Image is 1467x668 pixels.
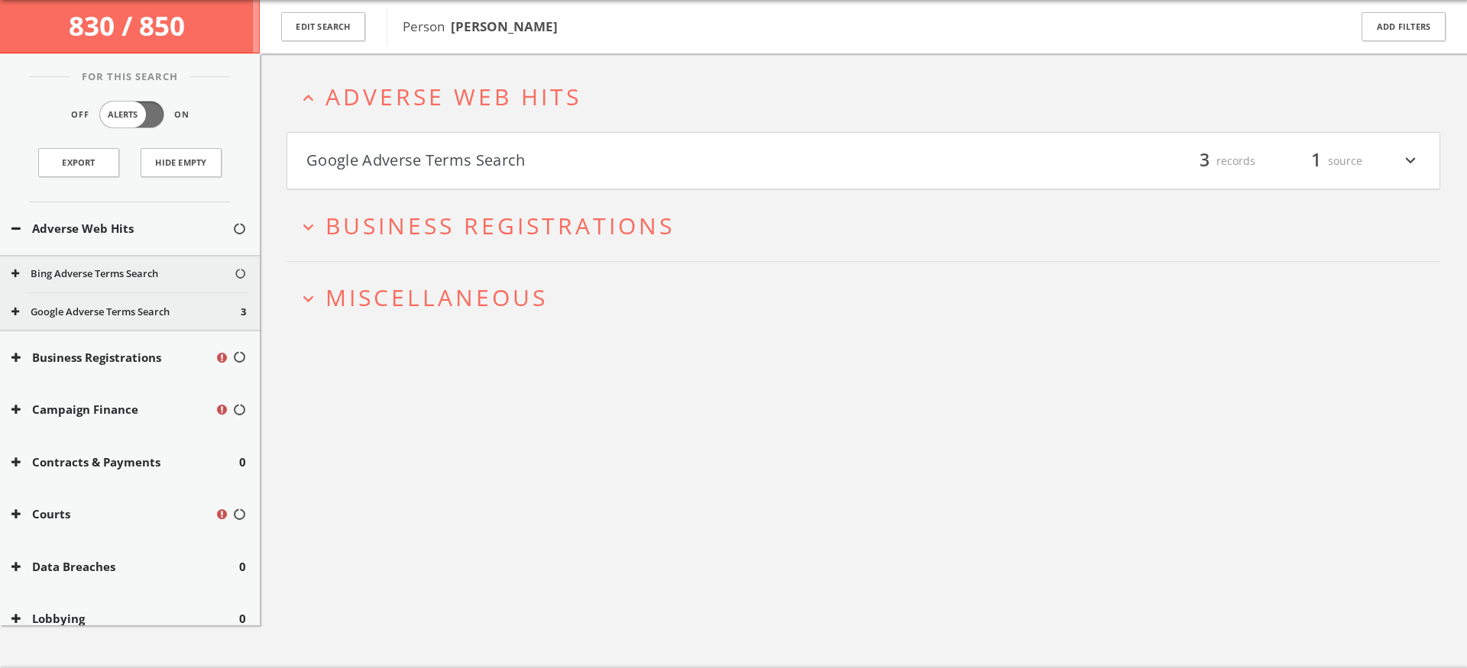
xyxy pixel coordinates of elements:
[11,349,215,366] button: Business Registrations
[11,402,215,419] button: Campaign Finance
[1164,148,1255,174] div: records
[1401,148,1420,174] i: expand_more
[1362,12,1446,42] button: Add Filters
[11,266,234,282] button: Bing Adverse Terms Search
[298,84,1440,109] button: expand_lessAdverse Web Hits
[1271,148,1362,174] div: source
[11,506,215,524] button: Courts
[71,109,89,122] span: Off
[239,558,246,576] span: 0
[298,213,1440,238] button: expand_moreBusiness Registrations
[38,148,119,177] a: Export
[1193,147,1216,174] span: 3
[325,210,675,241] span: Business Registrations
[281,12,365,42] button: Edit Search
[11,453,239,471] button: Contracts & Payments
[451,18,558,35] b: [PERSON_NAME]
[174,109,189,122] span: On
[11,305,241,321] button: Google Adverse Terms Search
[239,611,246,628] span: 0
[298,88,319,108] i: expand_less
[298,217,319,237] i: expand_more
[70,69,189,85] span: For This Search
[11,221,232,238] button: Adverse Web Hits
[69,8,191,44] span: 830 / 850
[11,611,239,628] button: Lobbying
[1304,147,1328,174] span: 1
[11,558,239,576] button: Data Breaches
[325,81,581,112] span: Adverse Web Hits
[298,289,319,309] i: expand_more
[141,148,222,177] button: Hide Empty
[298,285,1440,310] button: expand_moreMiscellaneous
[239,453,246,471] span: 0
[306,148,863,174] button: Google Adverse Terms Search
[403,18,558,35] span: Person
[241,305,246,321] span: 3
[325,282,548,313] span: Miscellaneous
